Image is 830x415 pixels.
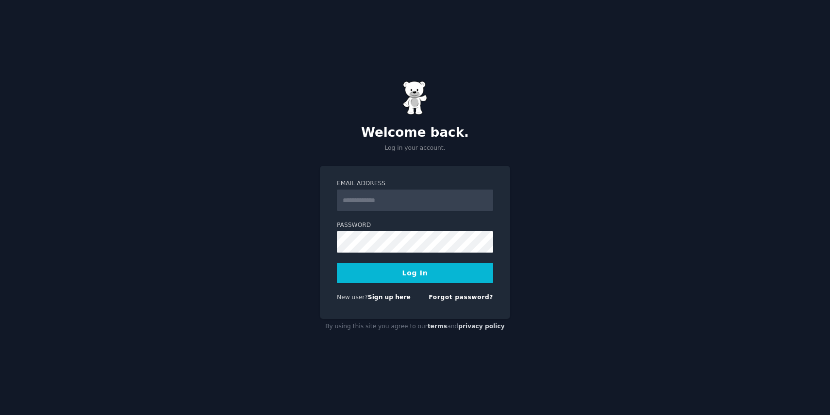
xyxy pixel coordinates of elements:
div: By using this site you agree to our and [320,319,510,335]
a: terms [428,323,447,330]
label: Email Address [337,179,493,188]
a: privacy policy [458,323,505,330]
span: New user? [337,294,368,301]
img: Gummy Bear [403,81,427,115]
button: Log In [337,263,493,283]
a: Forgot password? [429,294,493,301]
p: Log in your account. [320,144,510,153]
a: Sign up here [368,294,411,301]
h2: Welcome back. [320,125,510,141]
label: Password [337,221,493,230]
